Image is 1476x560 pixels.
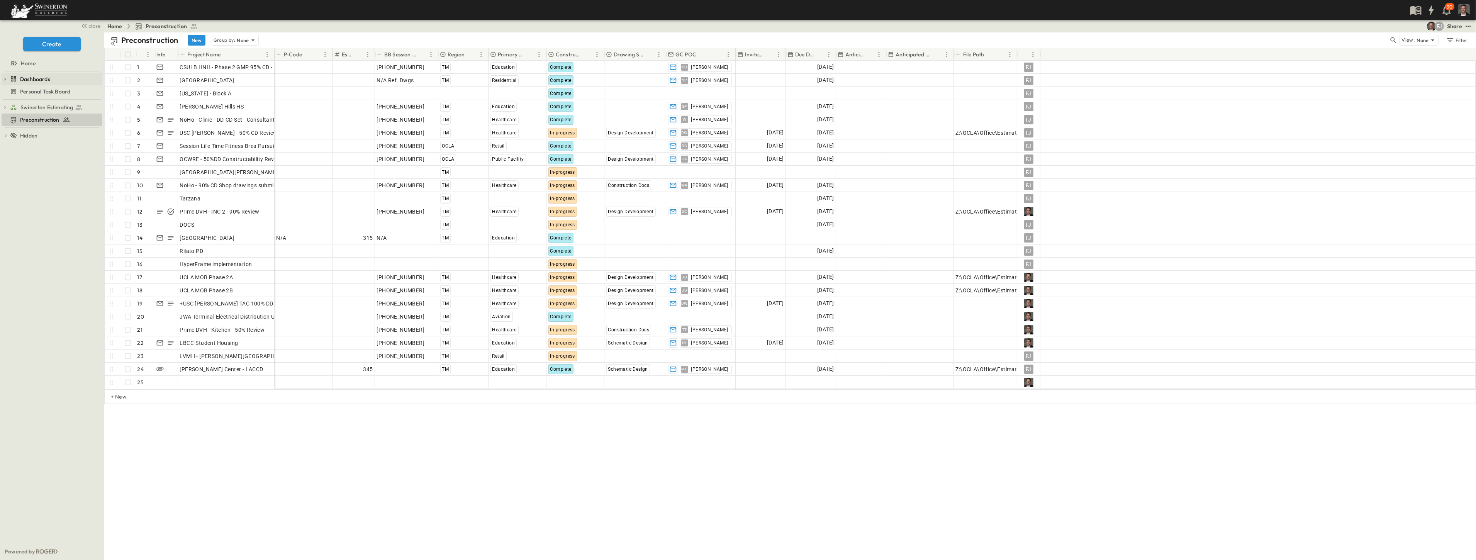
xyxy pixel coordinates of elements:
span: NoHo - 90% CD Shop drawings submittal review [180,182,300,189]
div: FJ [1024,89,1033,98]
span: 315 [363,234,373,242]
p: 30 [1447,4,1452,10]
span: In-progress [550,183,575,188]
span: [PERSON_NAME] [691,64,728,70]
span: TM [442,78,449,83]
div: FJ [1024,141,1033,151]
p: Project Name [187,51,221,58]
button: Sort [1020,50,1029,59]
span: In-progress [550,340,575,346]
span: TM [442,222,449,227]
span: [PHONE_NUMBER] [377,208,425,216]
span: Residential [492,78,517,83]
span: Tarzana [180,195,201,202]
img: Profile Picture [1024,273,1033,282]
button: Sort [866,50,874,59]
span: [PERSON_NAME] Hills HS [180,103,244,110]
p: 20 [137,313,144,321]
p: 17 [137,273,142,281]
span: USC [PERSON_NAME] - 50% CD Review [180,129,278,137]
p: 15 [137,247,143,255]
button: Menu [724,50,733,59]
p: BB Session ID [384,51,416,58]
button: Sort [986,50,994,59]
div: FJ [1024,194,1033,203]
span: [PERSON_NAME] [691,156,728,162]
span: [DATE] [817,286,834,295]
p: Group by: [214,36,236,44]
span: Complete [550,235,572,241]
span: Swinerton Estimating [20,104,73,111]
span: DW [681,132,688,133]
span: [DATE] [767,181,784,190]
span: [DATE] [817,220,834,229]
p: Primary Market [498,51,524,58]
div: FJ [1024,351,1033,361]
span: [PHONE_NUMBER] [377,313,425,321]
span: Complete [550,91,572,96]
p: None [1417,36,1429,44]
button: Create [23,37,81,51]
span: [PERSON_NAME] [691,209,728,215]
button: Menu [654,50,663,59]
span: Complete [550,78,572,83]
button: Sort [933,50,942,59]
span: [PERSON_NAME] [691,130,728,136]
span: Z:\OCLA\Office\Estimating Shared\OCLA DRYWALL DIVISION\00. --- 2024 Estimates\[PHONE_NUMBER] UCLA... [956,287,1315,294]
span: Healthcare [492,288,517,293]
p: 2 [137,76,141,84]
span: DW [681,303,688,304]
button: Sort [139,50,147,59]
div: Swinerton Estimatingtest [2,101,102,114]
span: TM [442,353,449,359]
span: Healthcare [492,183,517,188]
button: Menu [774,50,783,59]
span: DC [682,211,687,212]
p: 4 [137,103,141,110]
span: [PERSON_NAME] [691,300,728,307]
span: TM [442,288,449,293]
button: Menu [363,50,372,59]
span: [DATE] [767,207,784,216]
a: Preconstruction [2,114,101,125]
span: Complete [550,117,572,122]
span: Healthcare [492,117,517,122]
span: Education [492,340,515,346]
div: FJ [1024,154,1033,164]
button: Sort [765,50,774,59]
span: Complete [550,64,572,70]
button: Menu [1005,50,1015,59]
span: TM [442,235,449,241]
p: Preconstruction [121,35,178,46]
p: GC POC [675,51,696,58]
span: Healthcare [492,209,517,214]
img: Profile Picture [1024,286,1033,295]
div: Owner [1017,48,1040,61]
button: Sort [418,50,426,59]
span: SP [682,106,687,107]
span: UCLA MOB Phase 2B [180,287,233,294]
span: [DATE] [817,76,834,85]
span: [PERSON_NAME] [691,77,728,83]
button: Sort [304,50,312,59]
span: Personal Task Board [20,88,70,95]
span: [DATE] [817,154,834,163]
span: Construction Docs [608,183,650,188]
span: [DATE] [767,128,784,137]
span: TM [442,275,449,280]
img: Profile Picture [1024,299,1033,308]
span: Healthcare [492,130,517,136]
p: File Path [963,51,984,58]
div: FJ [1024,181,1033,190]
span: [PERSON_NAME] [691,340,728,346]
span: Rilato PD [180,247,204,255]
span: TM [442,327,449,333]
img: Profile Picture [1024,378,1033,387]
span: [DATE] [817,273,834,282]
button: Sort [698,50,706,59]
span: N/A [277,234,287,242]
span: [DATE] [817,194,834,203]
